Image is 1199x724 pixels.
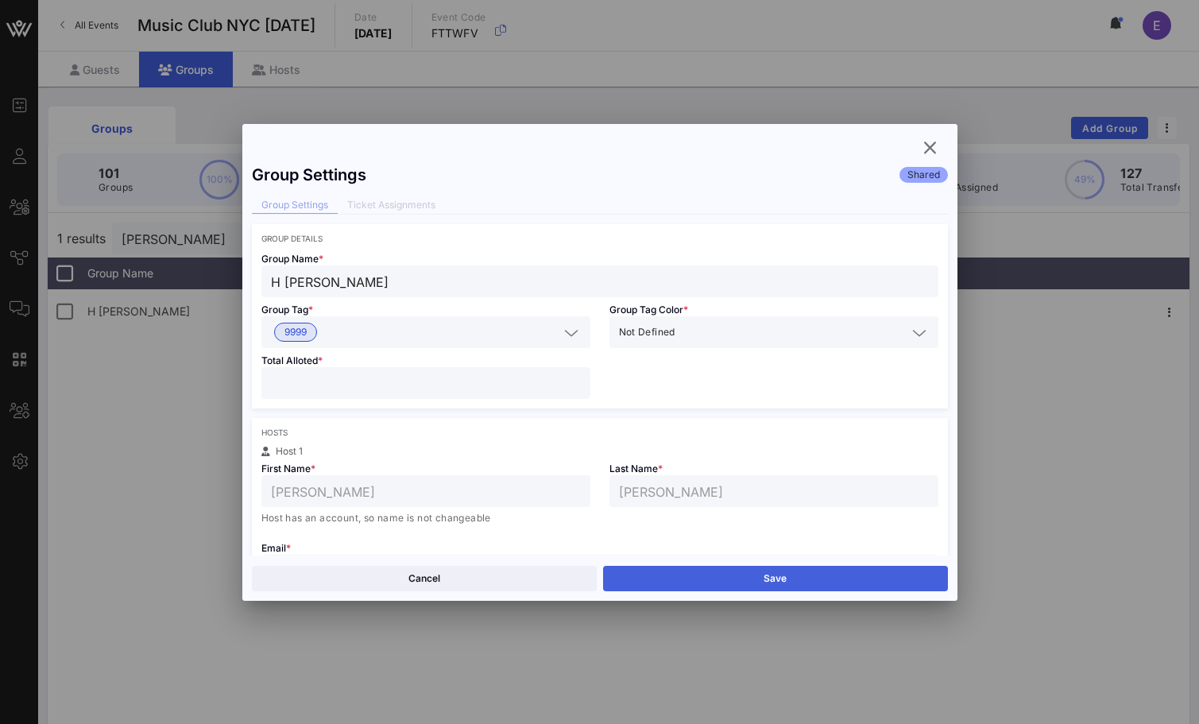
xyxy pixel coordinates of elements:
[261,542,291,554] span: Email
[619,324,675,340] span: Not Defined
[261,354,323,366] span: Total Alloted
[603,566,948,591] button: Save
[261,304,313,316] span: Group Tag
[261,316,590,348] div: 9999
[609,304,688,316] span: Group Tag Color
[261,253,323,265] span: Group Name
[284,323,307,341] span: 9999
[261,463,315,474] span: First Name
[276,445,303,457] span: Host 1
[252,165,366,184] div: Group Settings
[261,512,491,524] span: Host has an account, so name is not changeable
[609,463,663,474] span: Last Name
[252,566,597,591] button: Cancel
[261,428,938,437] div: Hosts
[899,167,948,183] div: Shared
[609,316,938,348] div: Not Defined
[261,234,938,243] div: Group Details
